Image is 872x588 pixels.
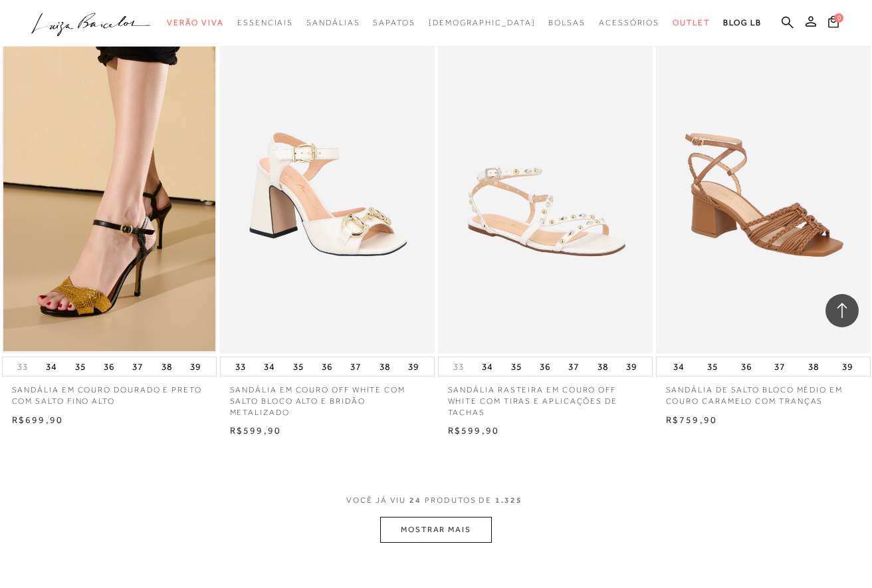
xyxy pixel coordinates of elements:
button: 0 [824,15,843,33]
img: SANDÁLIA RASTEIRA EM COURO OFF WHITE COM TIRAS E APLICAÇÕES DE TACHAS [439,33,651,352]
button: 38 [376,357,394,376]
span: Essenciais [237,18,293,27]
button: 34 [478,357,496,376]
span: R$699,90 [12,414,64,425]
button: 36 [737,357,756,376]
a: SANDÁLIA EM COURO DOURADO E PRETO COM SALTO FINO ALTO SANDÁLIA EM COURO DOURADO E PRETO COM SALTO... [3,33,215,352]
button: 37 [564,357,583,376]
button: 38 [804,357,823,376]
button: 39 [622,357,641,376]
a: SANDÁLIA EM COURO OFF WHITE COM SALTO BLOCO ALTO E BRIDÃO METALIZADO SANDÁLIA EM COURO OFF WHITE ... [221,33,433,352]
span: R$599,90 [230,425,282,436]
button: 36 [536,357,554,376]
a: categoryNavScreenReaderText [237,11,293,35]
button: 34 [669,357,688,376]
button: 39 [186,357,205,376]
button: 33 [449,361,468,373]
a: BLOG LB [723,11,762,35]
span: VOCÊ JÁ VIU PRODUTOS DE [346,496,526,505]
span: Outlet [673,18,710,27]
a: categoryNavScreenReaderText [167,11,224,35]
button: 34 [260,357,278,376]
a: categoryNavScreenReaderText [548,11,586,35]
span: 24 [409,496,421,505]
a: categoryNavScreenReaderText [673,11,710,35]
a: SANDÁLIA DE SALTO BLOCO MÉDIO EM COURO CARAMELO COM TRANÇAS [656,376,871,407]
span: Acessórios [599,18,659,27]
button: MOSTRAR MAIS [380,517,492,543]
span: R$759,90 [666,414,718,425]
span: Sandálias [306,18,360,27]
button: 33 [13,361,32,373]
button: 37 [770,357,789,376]
button: 36 [318,357,336,376]
button: 37 [128,357,147,376]
a: SANDÁLIA EM COURO DOURADO E PRETO COM SALTO FINO ALTO [2,376,217,407]
button: 35 [289,357,308,376]
button: 38 [158,357,176,376]
button: 39 [404,357,423,376]
a: SANDÁLIA RASTEIRA EM COURO OFF WHITE COM TIRAS E APLICAÇÕES DE TACHAS [438,376,653,418]
img: SANDÁLIA EM COURO DOURADO E PRETO COM SALTO FINO ALTO [3,33,215,352]
a: categoryNavScreenReaderText [306,11,360,35]
button: 35 [703,357,722,376]
span: R$599,90 [448,425,500,436]
button: 38 [594,357,612,376]
span: 1.325 [495,496,522,505]
span: [DEMOGRAPHIC_DATA] [429,18,536,27]
span: 0 [834,13,843,23]
span: Bolsas [548,18,586,27]
span: Verão Viva [167,18,224,27]
a: SANDÁLIA RASTEIRA EM COURO OFF WHITE COM TIRAS E APLICAÇÕES DE TACHAS SANDÁLIA RASTEIRA EM COURO ... [439,33,651,352]
img: SANDÁLIA DE SALTO BLOCO MÉDIO EM COURO CARAMELO COM TRANÇAS [657,33,869,352]
button: 33 [231,357,250,376]
button: 35 [71,357,90,376]
a: noSubCategoriesText [429,11,536,35]
button: 34 [42,357,60,376]
button: 39 [838,357,857,376]
a: SANDÁLIA DE SALTO BLOCO MÉDIO EM COURO CARAMELO COM TRANÇAS SANDÁLIA DE SALTO BLOCO MÉDIO EM COUR... [657,33,869,352]
button: 35 [507,357,526,376]
a: categoryNavScreenReaderText [599,11,659,35]
button: 37 [346,357,365,376]
button: 36 [100,357,118,376]
img: SANDÁLIA EM COURO OFF WHITE COM SALTO BLOCO ALTO E BRIDÃO METALIZADO [221,33,433,352]
a: SANDÁLIA EM COURO OFF WHITE COM SALTO BLOCO ALTO E BRIDÃO METALIZADO [220,376,435,418]
span: BLOG LB [723,18,762,27]
span: Sapatos [373,18,415,27]
a: categoryNavScreenReaderText [373,11,415,35]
